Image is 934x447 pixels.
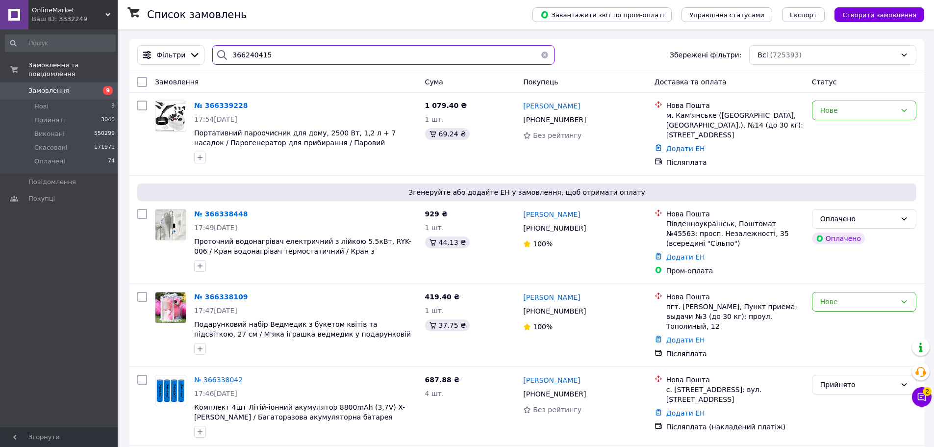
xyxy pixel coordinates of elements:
[666,253,705,261] a: Додати ЕН
[32,6,105,15] span: OnlineMarket
[194,390,237,397] span: 17:46[DATE]
[533,240,553,248] span: 100%
[523,210,580,218] span: [PERSON_NAME]
[94,130,115,138] span: 550299
[820,296,896,307] div: Нове
[425,376,460,384] span: 687.88 ₴
[666,375,804,385] div: Нова Пошта
[155,375,186,406] a: Фото товару
[666,101,804,110] div: Нова Пошта
[28,194,55,203] span: Покупці
[34,157,65,166] span: Оплачені
[820,105,896,116] div: Нове
[666,209,804,219] div: Нова Пошта
[155,101,186,132] a: Фото товару
[34,130,65,138] span: Виконані
[523,375,580,385] a: [PERSON_NAME]
[108,157,115,166] span: 74
[666,145,705,153] a: Додати ЕН
[34,102,49,111] span: Нові
[666,219,804,248] div: Південноукраїнськ, Поштомат №45563: просп. Незалежності, 35 (всередині "Сільпо")
[194,376,243,384] a: № 366338042
[666,110,804,140] div: м. Кам'янське ([GEOGRAPHIC_DATA], [GEOGRAPHIC_DATA].), №14 (до 30 кг): [STREET_ADDRESS]
[682,7,772,22] button: Управління статусами
[425,115,444,123] span: 1 шт.
[523,102,580,110] span: [PERSON_NAME]
[923,387,932,396] span: 2
[194,210,248,218] a: № 366338448
[666,422,804,432] div: Післяплата (накладений платіж)
[155,292,186,323] img: Фото товару
[523,210,580,219] a: [PERSON_NAME]
[94,143,115,152] span: 171971
[655,78,727,86] span: Доставка та оплата
[666,158,804,167] div: Післяплата
[156,50,185,60] span: Фільтри
[532,7,672,22] button: Завантажити звіт по пром-оплаті
[194,293,248,301] a: № 366338109
[535,45,555,65] button: Очистить
[666,292,804,302] div: Нова Пошта
[666,266,804,276] div: Пром-оплата
[521,387,588,401] div: [PHONE_NUMBER]
[540,10,664,19] span: Завантажити звіт по пром-оплаті
[141,187,912,197] span: Згенеруйте або додайте ЕН у замовлення, щоб отримати оплату
[782,7,825,22] button: Експорт
[155,101,186,131] img: Фото товару
[155,210,186,240] img: Фото товару
[194,320,411,348] a: Подарунковий набір Ведмедик з букетом квітів та підсвіткою, 27 см / М'яка іграшка ведмедик у пода...
[103,86,113,95] span: 9
[666,409,705,417] a: Додати ЕН
[425,293,460,301] span: 419.40 ₴
[194,102,248,109] span: № 366339228
[790,11,817,19] span: Експорт
[425,224,444,232] span: 1 шт.
[194,403,405,421] a: Комплект 4шт Літій-іонний акумулятор 8800mAh (3,7V) X-[PERSON_NAME] / Багаторазова акумуляторна б...
[194,115,237,123] span: 17:54[DATE]
[533,131,581,139] span: Без рейтингу
[523,78,558,86] span: Покупець
[101,116,115,125] span: 3040
[770,51,802,59] span: (725393)
[194,129,396,157] a: Портативний пароочисник для дому, 2500 Вт, 1,2 л + 7 насадок / Парогенератор для прибирання / Пар...
[34,116,65,125] span: Прийняті
[523,376,580,384] span: [PERSON_NAME]
[194,237,411,265] a: Проточний водонагрівач електричний з лійкою 5.5кВт, RYK-006 / Кран водонагрівач термостатичний / ...
[425,307,444,315] span: 1 шт.
[666,349,804,359] div: Післяплата
[111,102,115,111] span: 9
[28,61,118,79] span: Замовлення та повідомлення
[425,390,444,397] span: 4 шт.
[194,307,237,315] span: 17:47[DATE]
[425,78,443,86] span: Cума
[28,178,76,186] span: Повідомлення
[523,293,580,301] span: [PERSON_NAME]
[670,50,741,60] span: Збережені фільтри:
[212,45,554,65] input: Пошук за номером замовлення, ПІБ покупця, номером телефону, Email, номером накладної
[812,233,865,244] div: Оплачено
[425,210,448,218] span: 929 ₴
[757,50,768,60] span: Всі
[533,406,581,414] span: Без рейтингу
[912,387,932,407] button: Чат з покупцем2
[523,101,580,111] a: [PERSON_NAME]
[425,102,467,109] span: 1 079.40 ₴
[812,78,837,86] span: Статус
[28,86,69,95] span: Замовлення
[523,292,580,302] a: [PERSON_NAME]
[425,319,470,331] div: 37.75 ₴
[5,34,116,52] input: Пошук
[825,10,924,18] a: Створити замовлення
[666,385,804,404] div: с. [STREET_ADDRESS]: вул. [STREET_ADDRESS]
[666,336,705,344] a: Додати ЕН
[842,11,916,19] span: Створити замовлення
